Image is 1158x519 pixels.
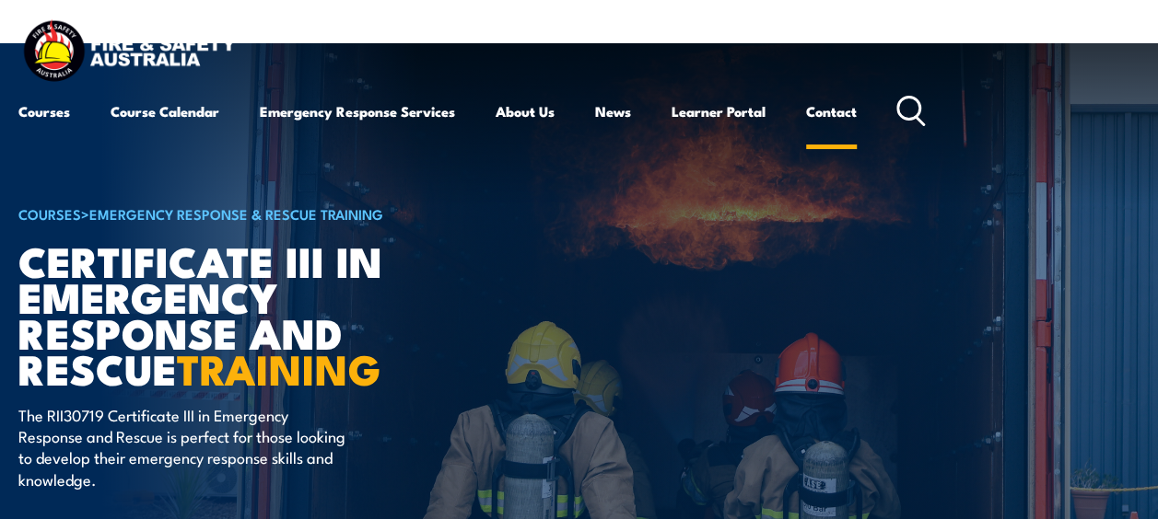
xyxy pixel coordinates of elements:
p: The RII30719 Certificate III in Emergency Response and Rescue is perfect for those looking to dev... [18,404,355,490]
a: COURSES [18,203,81,224]
a: Learner Portal [672,89,766,133]
strong: TRAINING [177,336,381,399]
a: News [595,89,631,133]
a: Course Calendar [111,89,219,133]
a: Emergency Response Services [260,89,455,133]
a: Emergency Response & Rescue Training [89,203,383,224]
h6: > [18,202,474,225]
h1: Certificate III in Emergency Response and Rescue [18,242,474,386]
a: About Us [496,89,555,133]
a: Courses [18,89,70,133]
a: Contact [806,89,857,133]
